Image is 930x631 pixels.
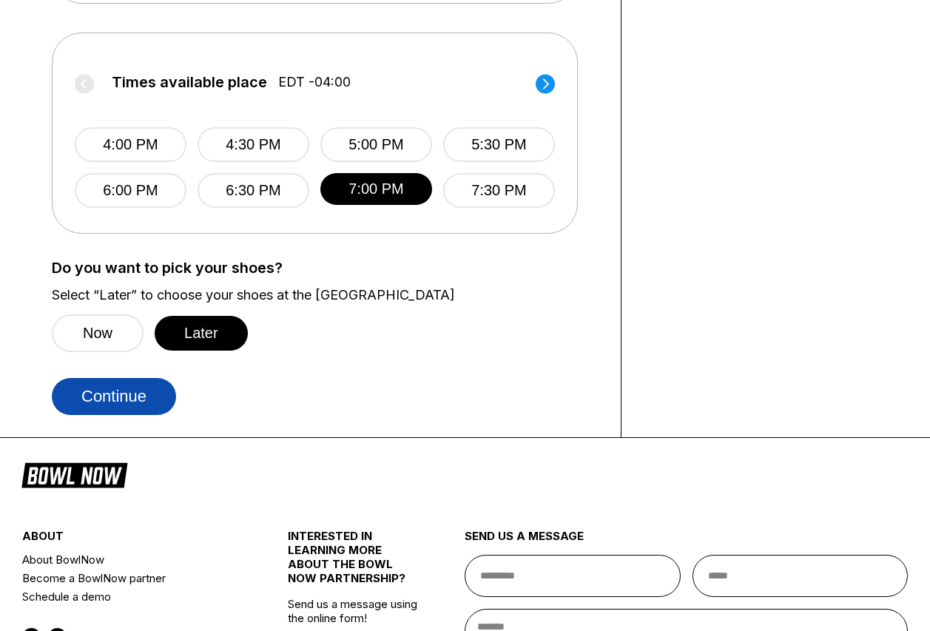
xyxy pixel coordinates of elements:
[22,569,243,587] a: Become a BowlNow partner
[155,316,248,351] button: Later
[443,173,555,208] button: 7:30 PM
[112,74,267,90] span: Times available place
[198,127,309,162] button: 4:30 PM
[22,529,243,550] div: about
[278,74,351,90] span: EDT -04:00
[320,173,432,205] button: 7:00 PM
[22,587,243,606] a: Schedule a demo
[288,529,421,597] div: INTERESTED IN LEARNING MORE ABOUT THE BOWL NOW PARTNERSHIP?
[198,173,309,208] button: 6:30 PM
[52,260,599,276] label: Do you want to pick your shoes?
[465,529,908,555] div: send us a message
[22,550,243,569] a: About BowlNow
[320,127,432,162] button: 5:00 PM
[75,127,186,162] button: 4:00 PM
[52,378,176,415] button: Continue
[52,287,599,303] label: Select “Later” to choose your shoes at the [GEOGRAPHIC_DATA]
[443,127,555,162] button: 5:30 PM
[52,314,144,352] button: Now
[75,173,186,208] button: 6:00 PM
